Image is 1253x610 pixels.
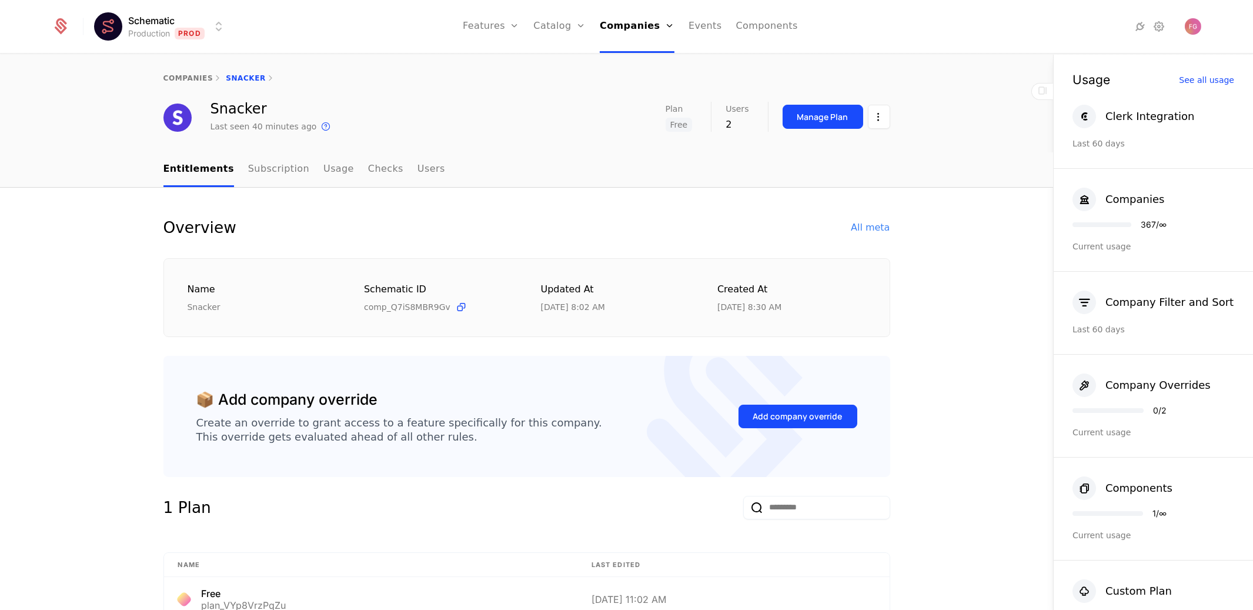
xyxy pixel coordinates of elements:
div: Overview [163,216,236,239]
th: Name [164,553,577,578]
div: 0 / 2 [1153,406,1167,415]
div: Last 60 days [1072,138,1234,149]
div: plan_VYp8VrzPqZu [202,601,286,610]
div: Companies [1105,191,1164,208]
div: Current usage [1072,241,1234,252]
div: 6/12/25, 8:30 AM [717,301,781,313]
div: 2 [726,118,749,132]
ul: Choose Sub Page [163,152,445,187]
button: Manage Plan [783,105,863,129]
div: 367 / ∞ [1141,221,1167,229]
div: Company Filter and Sort [1105,294,1234,311]
a: Integrations [1133,19,1147,34]
div: Create an override to grant access to a feature specifically for this company. This override gets... [196,416,602,444]
div: [DATE] 11:02 AM [592,595,876,604]
div: Company Overrides [1105,377,1211,394]
div: 8/18/25, 8:02 AM [541,301,605,313]
button: Company Overrides [1072,374,1211,397]
div: Add company override [753,411,843,422]
th: Last edited [577,553,890,578]
button: Components [1072,476,1172,500]
button: Company Filter and Sort [1072,291,1234,314]
div: Current usage [1072,529,1234,541]
a: companies [163,74,213,82]
button: Open user button [1185,18,1201,35]
div: Snacker [188,301,336,313]
img: Fynn Glover [1185,18,1201,35]
a: Subscription [248,152,309,187]
img: Schematic [94,12,122,41]
div: 📦 Add company override [196,389,378,411]
div: Components [1105,480,1172,496]
button: Select action [868,105,890,129]
button: Companies [1072,188,1164,211]
div: Custom Plan [1105,583,1172,599]
a: Users [417,152,445,187]
button: Select environment [98,14,226,39]
button: Custom Plan [1072,579,1172,603]
div: 1 Plan [163,496,211,519]
button: Clerk Integration [1072,105,1194,128]
a: Checks [368,152,403,187]
span: Schematic [128,14,175,28]
div: Usage [1072,74,1110,86]
div: All meta [851,221,890,235]
div: Updated at [541,282,690,297]
span: comp_Q7iS8MBR9Gv [364,301,450,313]
a: Settings [1152,19,1166,34]
div: Schematic ID [364,282,513,296]
span: Users [726,105,749,113]
div: Name [188,282,336,297]
div: Created at [717,282,866,297]
div: Manage Plan [797,111,848,123]
div: Production [128,28,170,39]
div: Current usage [1072,426,1234,438]
a: Entitlements [163,152,234,187]
div: 1 / ∞ [1152,509,1167,518]
div: Free [202,589,286,598]
div: Last seen 40 minutes ago [210,121,317,132]
span: Plan [666,105,683,113]
div: Snacker [210,102,333,116]
div: Last 60 days [1072,324,1234,335]
span: Prod [175,28,205,39]
div: Clerk Integration [1105,108,1194,125]
img: Snacker [163,104,192,132]
a: Usage [323,152,354,187]
button: Add company override [739,405,857,428]
span: Free [666,118,693,132]
div: See all usage [1179,76,1234,84]
nav: Main [163,152,890,187]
